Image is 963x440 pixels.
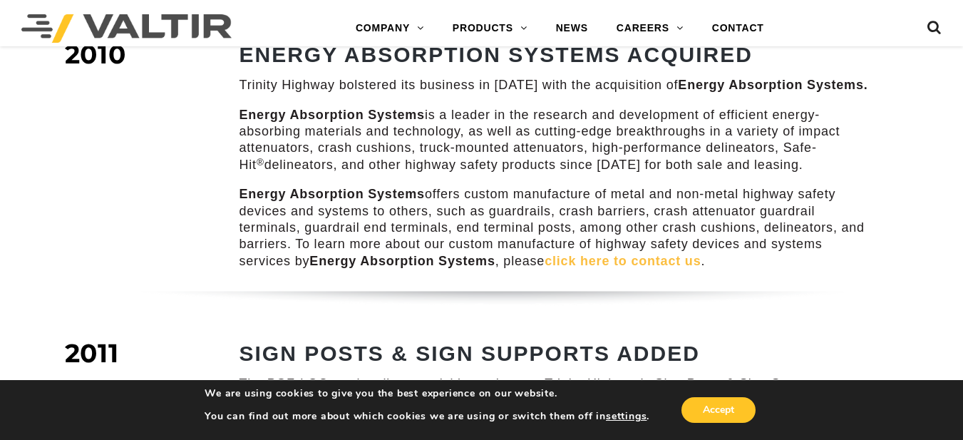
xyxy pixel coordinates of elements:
[698,14,778,43] a: CONTACT
[681,397,756,423] button: Accept
[205,387,649,400] p: We are using cookies to give you the best experience on our website.
[545,254,701,268] a: click here to contact us
[240,43,753,66] strong: ENERGY ABSORPTION SYSTEMS ACQUIRED
[240,77,870,93] p: Trinity Highway bolstered its business in [DATE] with the acquisition of
[602,14,698,43] a: CAREERS
[438,14,542,43] a: PRODUCTS
[240,187,425,201] strong: Energy Absorption Systems
[205,410,649,423] p: You can find out more about which cookies we are using or switch them off in .
[542,14,602,43] a: NEWS
[65,337,119,369] span: 2011
[240,108,425,122] strong: Energy Absorption Systems
[257,157,264,168] sup: ®
[606,410,647,423] button: settings
[240,376,870,409] p: The POZ-LOC product line acquisition enhances Trinity Highway’s Sign Posts & Sign Supports business.
[309,254,495,268] strong: Energy Absorption Systems
[21,14,232,43] img: Valtir
[240,342,700,365] strong: SIGN POSTS & SIGN SUPPORTS ADDED
[678,78,867,92] strong: Energy Absorption Systems.
[240,107,870,174] p: is a leader in the research and development of efficient energy-absorbing materials and technolog...
[341,14,438,43] a: COMPANY
[65,39,126,70] span: 2010
[240,186,870,270] p: offers custom manufacture of metal and non-metal highway safety devices and systems to others, su...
